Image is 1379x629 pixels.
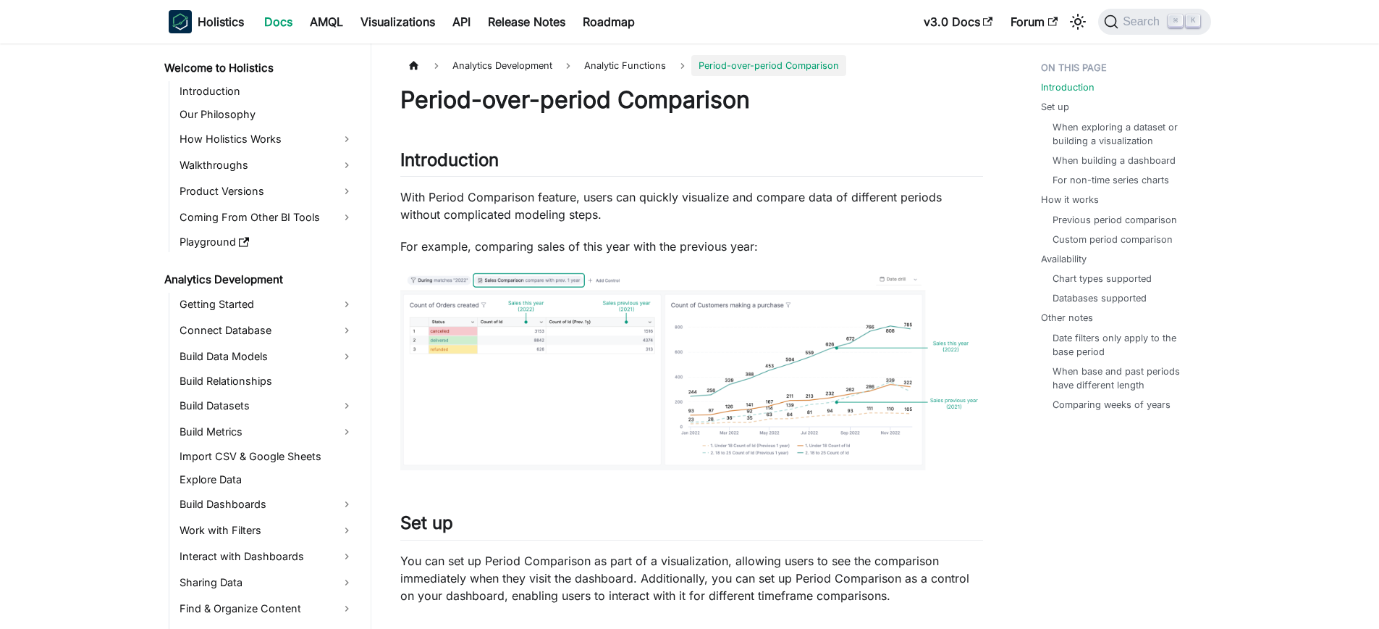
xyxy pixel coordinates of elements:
a: Coming From Other BI Tools [175,206,358,229]
img: Holistics [169,10,192,33]
a: Roadmap [574,10,644,33]
a: Forum [1002,10,1066,33]
a: Connect Database [175,319,358,342]
a: Import CSV & Google Sheets [175,446,358,467]
a: Build Dashboards [175,493,358,516]
a: HolisticsHolistics [169,10,244,33]
a: Introduction [175,81,358,101]
a: Home page [400,55,428,76]
a: v3.0 Docs [915,10,1002,33]
a: Getting Started [175,293,358,316]
b: Holistics [198,13,244,30]
a: Other notes [1041,311,1093,325]
a: Custom period comparison [1053,233,1173,246]
a: Previous period comparison [1053,213,1177,227]
kbd: ⌘ [1168,14,1183,28]
a: Visualizations [352,10,444,33]
h2: Introduction [400,149,983,177]
a: Docs [256,10,301,33]
a: When base and past periods have different length [1053,365,1197,392]
button: Switch between dark and light mode (currently light mode) [1066,10,1089,33]
a: Analytics Development [160,270,358,290]
a: API [444,10,479,33]
h1: Period-over-period Comparison [400,86,983,114]
a: How Holistics Works [175,128,358,151]
a: AMQL [301,10,352,33]
p: With Period Comparison feature, users can quickly visualize and compare data of different periods... [400,188,983,223]
a: Introduction [1041,80,1095,94]
a: Playground [175,232,358,252]
a: How it works [1041,193,1099,207]
a: Comparing weeks of years [1053,398,1171,412]
a: Release Notes [479,10,574,33]
span: Analytics Development [445,55,560,76]
span: Period-over-period Comparison [691,55,846,76]
a: Find & Organize Content [175,597,358,620]
a: For non-time series charts [1053,173,1169,187]
button: Search (Command+K) [1098,9,1210,35]
a: When exploring a dataset or building a visualization [1053,120,1197,148]
a: When building a dashboard [1053,154,1176,167]
a: Databases supported [1053,291,1147,305]
kbd: K [1186,14,1200,28]
p: You can set up Period Comparison as part of a visualization, allowing users to see the comparison... [400,552,983,604]
a: Product Versions [175,180,358,203]
a: Set up [1041,100,1069,114]
span: Analytic Functions [577,55,673,76]
p: For example, comparing sales of this year with the previous year: [400,238,983,255]
a: Date filters only apply to the base period [1053,331,1197,359]
a: Walkthroughs [175,154,358,177]
a: Build Relationships [175,371,358,391]
a: Chart types supported [1053,272,1152,286]
a: Work with Filters [175,519,358,542]
h2: Set up [400,512,983,540]
a: Explore Data [175,470,358,490]
nav: Breadcrumbs [400,55,983,76]
a: Build Datasets [175,394,358,417]
a: Welcome to Holistics [160,58,358,78]
a: Interact with Dashboards [175,545,358,568]
a: Availability [1041,252,1087,266]
a: Build Data Models [175,345,358,368]
nav: Docs sidebar [154,43,371,629]
a: Our Philosophy [175,104,358,125]
a: Build Metrics [175,420,358,443]
span: Search [1118,15,1168,28]
a: Sharing Data [175,571,358,594]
